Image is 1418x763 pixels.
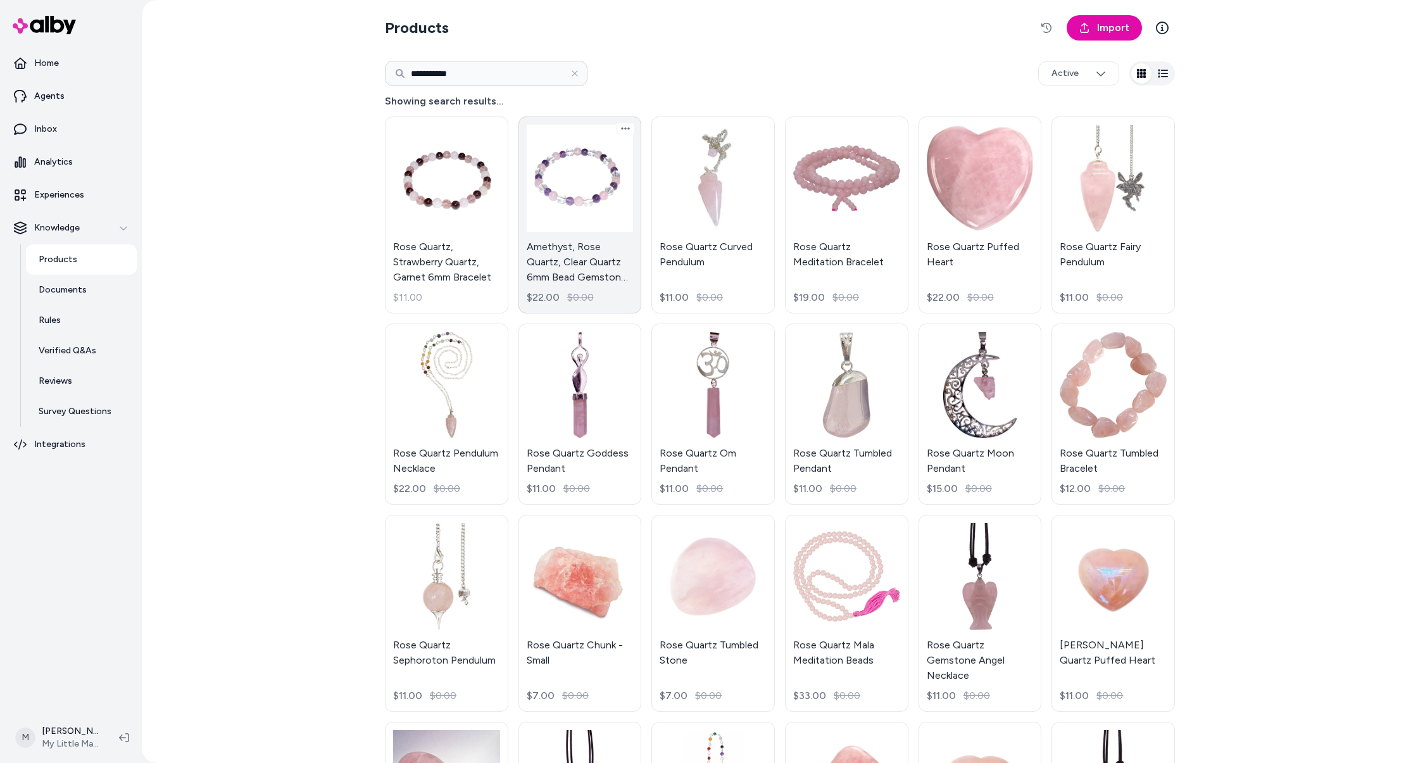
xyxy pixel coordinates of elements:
[15,728,35,748] span: M
[785,324,908,505] a: Rose Quartz Tumbled PendantRose Quartz Tumbled Pendant$11.00$0.00
[26,396,137,427] a: Survey Questions
[42,725,99,738] p: [PERSON_NAME]
[919,117,1042,313] a: Rose Quartz Puffed HeartRose Quartz Puffed Heart$22.00$0.00
[39,284,87,296] p: Documents
[5,48,137,79] a: Home
[26,305,137,336] a: Rules
[34,438,85,451] p: Integrations
[385,324,508,505] a: Rose Quartz Pendulum NecklaceRose Quartz Pendulum Necklace$22.00$0.00
[785,117,908,313] a: Rose Quartz Meditation BraceletRose Quartz Meditation Bracelet$19.00$0.00
[785,515,908,712] a: Rose Quartz Mala Meditation BeadsRose Quartz Mala Meditation Beads$33.00$0.00
[34,123,57,136] p: Inbox
[8,717,109,758] button: M[PERSON_NAME]My Little Magic Shop
[651,515,775,712] a: Rose Quartz Tumbled StoneRose Quartz Tumbled Stone$7.00$0.00
[385,117,508,313] a: Rose Quartz, Strawberry Quartz, Garnet 6mm BraceletRose Quartz, Strawberry Quartz, Garnet 6mm Bra...
[385,94,1175,109] h4: Showing search results...
[26,366,137,396] a: Reviews
[1051,515,1175,712] a: Aura Rose Quartz Puffed Heart[PERSON_NAME] Quartz Puffed Heart$11.00$0.00
[5,213,137,243] button: Knowledge
[26,244,137,275] a: Products
[518,324,642,505] a: Rose Quartz Goddess PendantRose Quartz Goddess Pendant$11.00$0.00
[518,515,642,712] a: Rose Quartz Chunk - SmallRose Quartz Chunk - Small$7.00$0.00
[5,147,137,177] a: Analytics
[34,222,80,234] p: Knowledge
[34,189,84,201] p: Experiences
[1038,61,1119,85] button: Active
[1097,20,1129,35] span: Import
[385,515,508,712] a: Rose Quartz Sephoroton PendulumRose Quartz Sephoroton Pendulum$11.00$0.00
[1067,15,1142,41] a: Import
[518,117,642,313] a: Amethyst, Rose Quartz, Clear Quartz 6mm Bead Gemstone BraceletAmethyst, Rose Quartz, Clear Quartz...
[42,738,99,750] span: My Little Magic Shop
[5,180,137,210] a: Experiences
[5,114,137,144] a: Inbox
[1051,324,1175,505] a: Rose Quartz Tumbled BraceletRose Quartz Tumbled Bracelet$12.00$0.00
[651,117,775,313] a: Rose Quartz Curved PendulumRose Quartz Curved Pendulum$11.00$0.00
[919,515,1042,712] a: Rose Quartz Gemstone Angel NecklaceRose Quartz Gemstone Angel Necklace$11.00$0.00
[385,18,449,38] h2: Products
[34,90,65,103] p: Agents
[39,253,77,266] p: Products
[39,405,111,418] p: Survey Questions
[39,314,61,327] p: Rules
[39,375,72,388] p: Reviews
[26,275,137,305] a: Documents
[651,324,775,505] a: Rose Quartz Om PendantRose Quartz Om Pendant$11.00$0.00
[26,336,137,366] a: Verified Q&As
[34,57,59,70] p: Home
[5,81,137,111] a: Agents
[1051,117,1175,313] a: Rose Quartz Fairy PendulumRose Quartz Fairy Pendulum$11.00$0.00
[34,156,73,168] p: Analytics
[39,344,96,357] p: Verified Q&As
[13,16,76,34] img: alby Logo
[5,429,137,460] a: Integrations
[919,324,1042,505] a: Rose Quartz Moon PendantRose Quartz Moon Pendant$15.00$0.00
